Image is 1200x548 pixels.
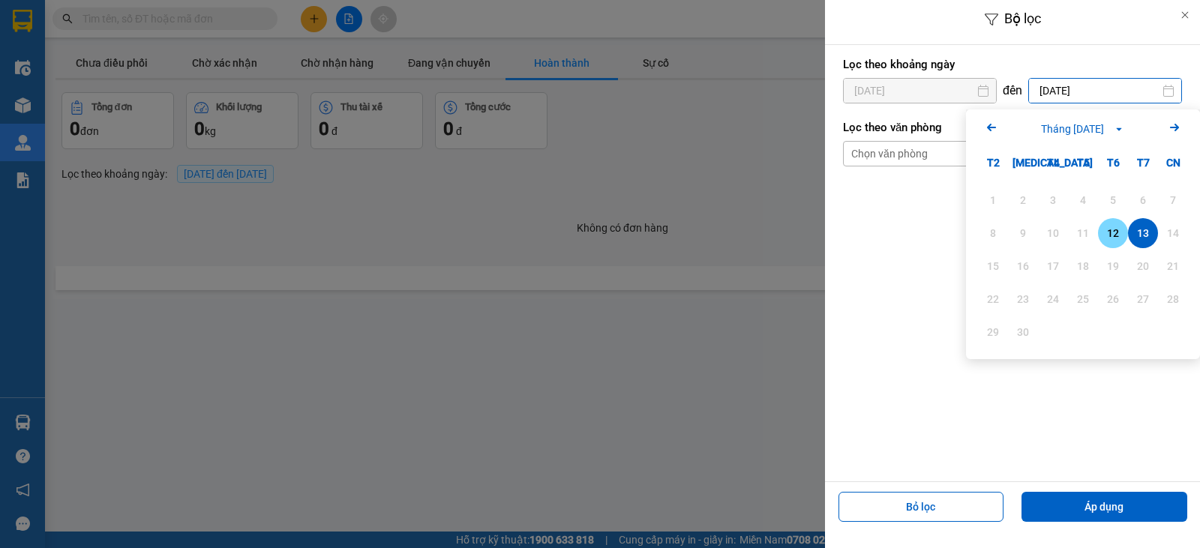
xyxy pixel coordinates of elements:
[1029,79,1181,103] input: Select a date.
[1132,224,1153,242] div: 13
[1132,257,1153,275] div: 20
[1072,257,1093,275] div: 18
[1042,224,1063,242] div: 10
[1102,191,1123,209] div: 5
[982,191,1003,209] div: 1
[1132,290,1153,308] div: 27
[1008,218,1038,248] div: Not available. Thứ Ba, tháng 09 9 2025.
[838,492,1004,522] button: Bỏ lọc
[1128,251,1158,281] div: Not available. Thứ Bảy, tháng 09 20 2025.
[1162,191,1183,209] div: 7
[982,290,1003,308] div: 22
[982,118,1000,136] svg: Arrow Left
[1012,191,1033,209] div: 2
[1008,284,1038,314] div: Not available. Thứ Ba, tháng 09 23 2025.
[982,118,1000,139] button: Previous month.
[1128,185,1158,215] div: Not available. Thứ Bảy, tháng 09 6 2025.
[843,57,1182,72] label: Lọc theo khoảng ngày
[1008,148,1038,178] div: [MEDICAL_DATA]
[1158,284,1188,314] div: Not available. Chủ Nhật, tháng 09 28 2025.
[1098,218,1128,248] div: Choose Thứ Sáu, tháng 09 12 2025. It's available.
[1158,148,1188,178] div: CN
[1068,218,1098,248] div: Not available. Thứ Năm, tháng 09 11 2025.
[1012,290,1033,308] div: 23
[1072,224,1093,242] div: 11
[1068,284,1098,314] div: Not available. Thứ Năm, tháng 09 25 2025.
[1158,185,1188,215] div: Not available. Chủ Nhật, tháng 09 7 2025.
[982,257,1003,275] div: 15
[1158,218,1188,248] div: Not available. Chủ Nhật, tháng 09 14 2025.
[1012,323,1033,341] div: 30
[1162,290,1183,308] div: 28
[1102,224,1123,242] div: 12
[1021,492,1187,522] button: Áp dụng
[851,146,928,161] div: Chọn văn phòng
[1068,251,1098,281] div: Not available. Thứ Năm, tháng 09 18 2025.
[1038,284,1068,314] div: Not available. Thứ Tư, tháng 09 24 2025.
[1072,290,1093,308] div: 25
[1068,148,1098,178] div: T5
[1098,148,1128,178] div: T6
[1042,290,1063,308] div: 24
[1165,118,1183,136] svg: Arrow Right
[1162,224,1183,242] div: 14
[1068,185,1098,215] div: Not available. Thứ Năm, tháng 09 4 2025.
[1098,251,1128,281] div: Not available. Thứ Sáu, tháng 09 19 2025.
[997,83,1028,98] div: đến
[1004,10,1041,26] span: Bộ lọc
[1128,218,1158,248] div: Selected. Thứ Bảy, tháng 09 13 2025. It's available.
[1072,191,1093,209] div: 4
[1162,257,1183,275] div: 21
[1012,224,1033,242] div: 9
[978,284,1008,314] div: Not available. Thứ Hai, tháng 09 22 2025.
[1042,191,1063,209] div: 3
[1012,257,1033,275] div: 16
[1008,251,1038,281] div: Not available. Thứ Ba, tháng 09 16 2025.
[1038,148,1068,178] div: T4
[1042,257,1063,275] div: 17
[1008,185,1038,215] div: Not available. Thứ Ba, tháng 09 2 2025.
[1008,317,1038,347] div: Not available. Thứ Ba, tháng 09 30 2025.
[978,251,1008,281] div: Not available. Thứ Hai, tháng 09 15 2025.
[982,323,1003,341] div: 29
[1128,284,1158,314] div: Not available. Thứ Bảy, tháng 09 27 2025.
[978,218,1008,248] div: Not available. Thứ Hai, tháng 09 8 2025.
[1165,118,1183,139] button: Next month.
[978,185,1008,215] div: Not available. Thứ Hai, tháng 09 1 2025.
[1036,121,1129,137] button: Tháng [DATE]
[978,148,1008,178] div: T2
[966,109,1200,359] div: Calendar.
[978,317,1008,347] div: Not available. Thứ Hai, tháng 09 29 2025.
[1098,185,1128,215] div: Not available. Thứ Sáu, tháng 09 5 2025.
[1038,185,1068,215] div: Not available. Thứ Tư, tháng 09 3 2025.
[1098,284,1128,314] div: Not available. Thứ Sáu, tháng 09 26 2025.
[1038,218,1068,248] div: Not available. Thứ Tư, tháng 09 10 2025.
[844,79,996,103] input: Select a date.
[1158,251,1188,281] div: Not available. Chủ Nhật, tháng 09 21 2025.
[843,120,1182,135] label: Lọc theo văn phòng
[1038,251,1068,281] div: Not available. Thứ Tư, tháng 09 17 2025.
[1132,191,1153,209] div: 6
[1128,148,1158,178] div: T7
[982,224,1003,242] div: 8
[1102,257,1123,275] div: 19
[1102,290,1123,308] div: 26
